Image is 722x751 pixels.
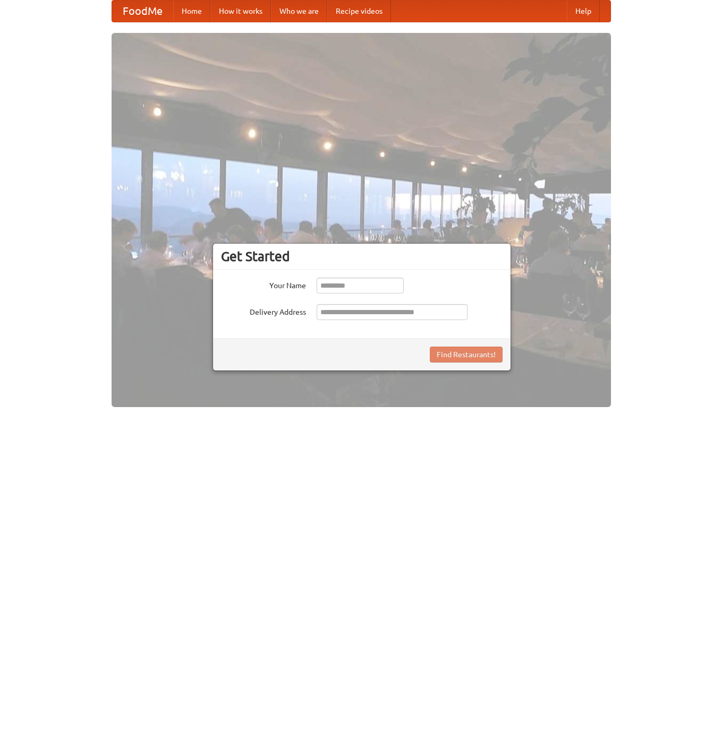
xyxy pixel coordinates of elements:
[221,278,306,291] label: Your Name
[430,347,503,362] button: Find Restaurants!
[327,1,391,22] a: Recipe videos
[271,1,327,22] a: Who we are
[567,1,600,22] a: Help
[221,248,503,264] h3: Get Started
[221,304,306,317] label: Delivery Address
[173,1,210,22] a: Home
[112,1,173,22] a: FoodMe
[210,1,271,22] a: How it works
